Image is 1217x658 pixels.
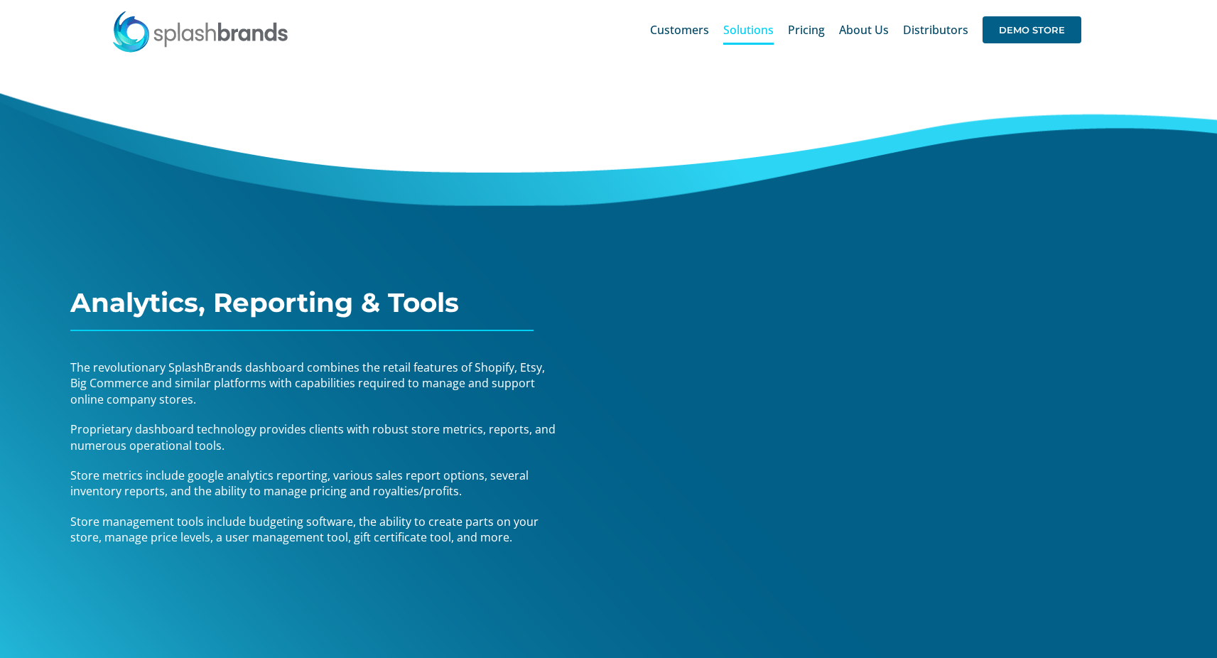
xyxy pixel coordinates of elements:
a: Distributors [903,7,968,53]
span: Store management tools include budgeting software, the ability to create parts on your store, man... [70,514,539,545]
span: Solutions [723,24,774,36]
a: Pricing [788,7,825,53]
a: Customers [650,7,709,53]
img: SplashBrands.com Logo [112,10,289,53]
span: The revolutionary SplashBrands dashboard combines the retail features of Shopify, Etsy, Big Comme... [70,360,545,407]
span: Store metrics include google analytics reporting, various sales report options, several inventory... [70,468,529,499]
nav: Main Menu [650,7,1081,53]
span: About Us [839,24,889,36]
span: Distributors [903,24,968,36]
span: Customers [650,24,709,36]
span: DEMO STORE [983,16,1081,43]
a: DEMO STORE [983,7,1081,53]
span: Proprietary dashboard technology provides clients with robust store metrics, reports, and numerou... [70,421,556,453]
span: Pricing [788,24,825,36]
span: Analytics, Reporting & Tools [70,286,459,318]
